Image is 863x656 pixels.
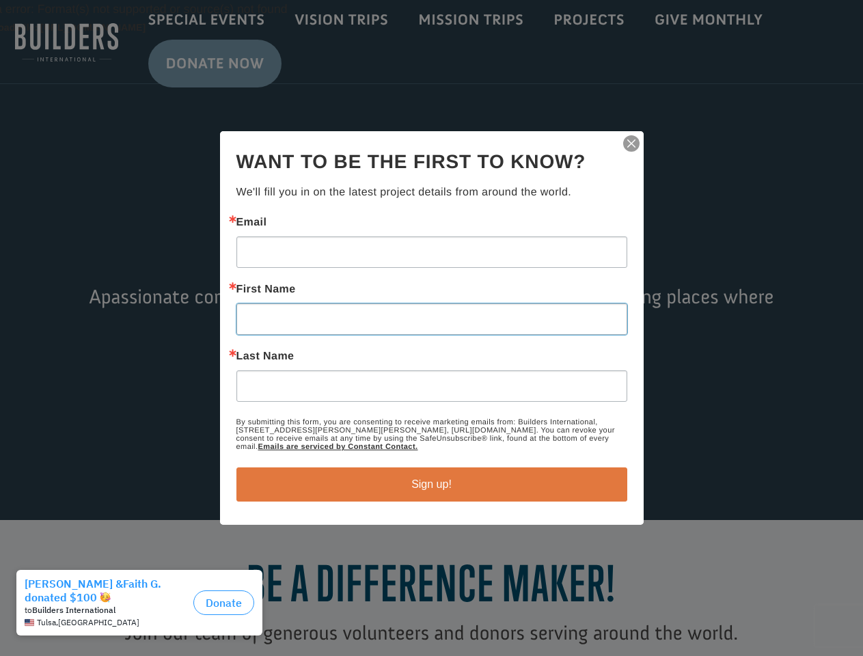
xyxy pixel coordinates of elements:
[100,29,111,40] img: emoji partyFace
[25,14,188,41] div: [PERSON_NAME] &Faith G. donated $100
[236,217,627,228] label: Email
[37,55,139,64] span: Tulsa , [GEOGRAPHIC_DATA]
[622,134,641,153] img: ctct-close-x.svg
[236,467,627,502] button: Sign up!
[236,284,627,295] label: First Name
[236,351,627,362] label: Last Name
[258,443,417,451] a: Emails are serviced by Constant Contact.
[236,184,627,201] p: We'll fill you in on the latest project details from around the world.
[25,55,34,64] img: US.png
[236,418,627,451] p: By submitting this form, you are consenting to receive marketing emails from: Builders Internatio...
[193,27,254,52] button: Donate
[236,148,627,176] h2: Want to be the first to know?
[32,42,115,52] strong: Builders International
[25,42,188,52] div: to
